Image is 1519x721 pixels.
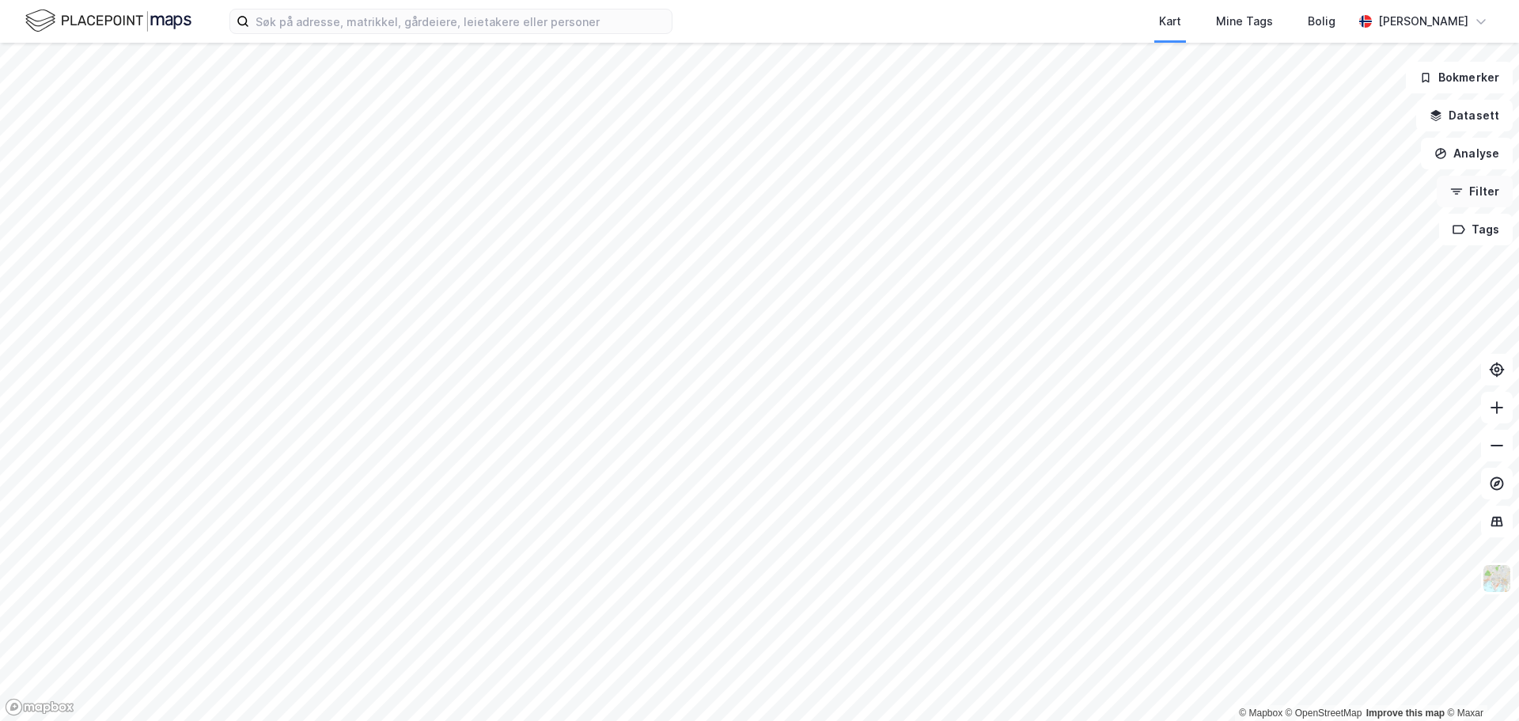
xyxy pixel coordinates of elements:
a: OpenStreetMap [1286,708,1362,719]
div: Bolig [1308,12,1335,31]
iframe: Chat Widget [1440,645,1519,721]
img: Z [1482,564,1512,594]
button: Filter [1437,176,1513,207]
div: Mine Tags [1216,12,1273,31]
div: [PERSON_NAME] [1378,12,1468,31]
input: Søk på adresse, matrikkel, gårdeiere, leietakere eller personer [249,9,672,33]
a: Improve this map [1366,708,1445,719]
div: Kart [1159,12,1181,31]
button: Tags [1439,214,1513,245]
a: Mapbox [1239,708,1282,719]
button: Datasett [1416,100,1513,131]
a: Mapbox homepage [5,698,74,716]
img: logo.f888ab2527a4732fd821a326f86c7f29.svg [25,7,191,35]
button: Analyse [1421,138,1513,169]
button: Bokmerker [1406,62,1513,93]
